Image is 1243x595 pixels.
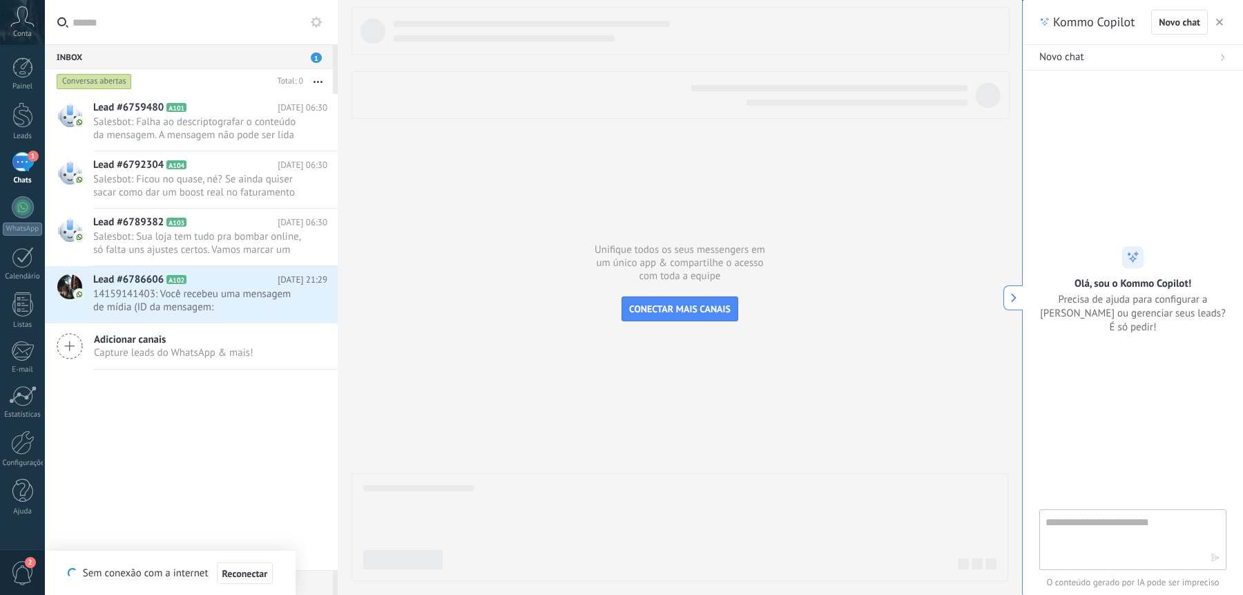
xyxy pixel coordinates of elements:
[621,296,738,321] button: CONECTAR MAIS CANAIS
[278,158,327,172] span: [DATE] 06:30
[3,176,43,185] div: Chats
[3,272,43,281] div: Calendário
[278,273,327,287] span: [DATE] 21:29
[629,303,731,315] span: CONECTAR MAIS CANAIS
[94,346,253,359] span: Capture leads do WhatsApp & mais!
[1039,292,1226,334] span: Precisa de ajuda para configurar a [PERSON_NAME] ou gerenciar seus leads? É só pedir!
[272,75,303,88] div: Total: 0
[3,507,43,516] div: Ajuda
[45,209,338,265] a: Lead #6789382 A103 [DATE] 06:30 Salesbot: Sua loja tem tudo pra bombar online, só falta uns ajust...
[13,30,32,39] span: Conta
[94,333,253,346] span: Adicionar canais
[75,117,84,127] img: com.amocrm.amocrmwa.svg
[1039,50,1084,64] span: Novo chat
[222,569,268,578] span: Reconectar
[75,232,84,242] img: com.amocrm.amocrmwa.svg
[1053,14,1135,30] span: Kommo Copilot
[278,101,327,115] span: [DATE] 06:30
[3,82,43,91] div: Painel
[93,115,301,142] span: Salesbot: Falha ao descriptografar o conteúdo da mensagem. A mensagem não pode ser lida aqui. Vis...
[3,132,43,141] div: Leads
[1159,17,1200,27] span: Novo chat
[75,175,84,185] img: com.amocrm.amocrmwa.svg
[45,151,338,208] a: Lead #6792304 A104 [DATE] 06:30 Salesbot: Ficou no quase, né? Se ainda quiser sacar como dar um b...
[68,562,273,585] div: Sem conexão com a internet
[1075,276,1191,290] h2: Olá, sou o Kommo Copilot!
[28,151,39,162] span: 1
[45,266,338,323] a: Lead #6786606 A102 [DATE] 21:29 14159141403: Você recebeu uma mensagem de mídia (ID da mensagem: ...
[93,173,301,199] span: Salesbot: Ficou no quase, né? Se ainda quiser sacar como dar um boost real no faturamento da sua ...
[75,290,84,299] img: com.amocrm.amocrmwa.svg
[3,223,42,236] div: WhatsApp
[3,366,43,375] div: E-mail
[57,73,132,90] div: Conversas abertas
[3,321,43,330] div: Listas
[166,103,186,112] span: A101
[93,101,164,115] span: Lead #6759480
[303,69,333,94] button: Mais
[1039,576,1226,589] span: O conteúdo gerado por IA pode ser impreciso
[1151,10,1208,35] button: Novo chat
[93,216,164,229] span: Lead #6789382
[3,459,43,468] div: Configurações
[311,53,322,63] span: 1
[166,160,186,169] span: A104
[45,94,338,151] a: Lead #6759480 A101 [DATE] 06:30 Salesbot: Falha ao descriptografar o conteúdo da mensagem. A mens...
[45,44,333,69] div: Inbox
[166,275,186,284] span: A102
[93,287,301,314] span: 14159141403: Você recebeu uma mensagem de mídia (ID da mensagem: 968959D556CAFE67EB. Aguarde o ca...
[25,557,36,568] span: 2
[93,273,164,287] span: Lead #6786606
[166,218,186,227] span: A103
[1023,45,1243,70] button: Novo chat
[217,563,273,585] button: Reconectar
[93,158,164,172] span: Lead #6792304
[3,410,43,419] div: Estatísticas
[278,216,327,229] span: [DATE] 06:30
[93,230,301,256] span: Salesbot: Sua loja tem tudo pra bombar online, só falta uns ajustes certos. Vamos marcar um papo ...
